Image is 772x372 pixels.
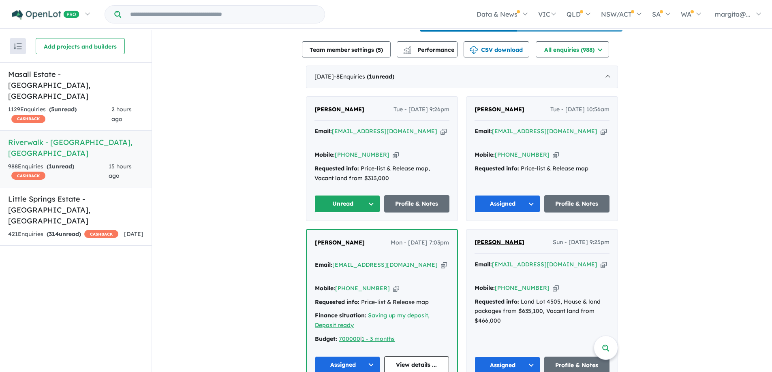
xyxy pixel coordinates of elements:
div: Price-list & Release map [315,298,449,307]
span: [PERSON_NAME] [315,239,365,246]
a: [PERSON_NAME] [475,105,524,115]
button: Copy [601,260,607,269]
strong: Requested info: [314,165,359,172]
a: [PERSON_NAME] [315,238,365,248]
button: Copy [441,261,447,269]
button: Copy [553,151,559,159]
a: [EMAIL_ADDRESS][DOMAIN_NAME] [332,261,438,268]
img: line-chart.svg [404,46,411,51]
a: [PERSON_NAME] [314,105,364,115]
strong: Requested info: [475,298,519,305]
button: Copy [393,151,399,159]
img: sort.svg [14,43,22,49]
span: CASHBACK [84,230,118,238]
span: CASHBACK [11,115,45,123]
a: Profile & Notes [544,195,610,213]
div: | [315,334,449,344]
h5: Riverwalk - [GEOGRAPHIC_DATA] , [GEOGRAPHIC_DATA] [8,137,143,159]
a: Profile & Notes [384,195,450,213]
strong: ( unread) [49,106,77,113]
strong: ( unread) [367,73,394,80]
button: Copy [553,284,559,292]
button: CSV download [464,41,529,57]
div: 421 Enquir ies [8,230,118,239]
a: [EMAIL_ADDRESS][DOMAIN_NAME] [332,128,437,135]
span: - 8 Enquir ies [334,73,394,80]
button: Team member settings (5) [302,41,391,57]
strong: Finance situation: [315,312,366,319]
button: Unread [314,195,380,213]
img: download icon [470,46,478,54]
span: 15 hours ago [109,163,132,180]
a: [PHONE_NUMBER] [495,284,550,291]
span: 5 [378,46,381,53]
button: Performance [397,41,458,57]
a: Saving up my deposit, Deposit ready [315,312,430,329]
span: margita@... [715,10,751,18]
a: [PHONE_NUMBER] [495,151,550,158]
strong: Email: [315,261,332,268]
strong: Requested info: [315,298,359,306]
strong: Mobile: [475,284,495,291]
span: [DATE] [124,230,143,238]
img: Openlot PRO Logo White [12,10,79,20]
a: [PHONE_NUMBER] [335,151,389,158]
div: 988 Enquir ies [8,162,109,181]
span: 2 hours ago [111,106,132,123]
button: Assigned [475,195,540,213]
button: Copy [393,284,399,293]
strong: Email: [314,128,332,135]
button: Add projects and builders [36,38,125,54]
a: 700000 [339,335,360,342]
strong: Budget: [315,335,337,342]
span: 1 [369,73,372,80]
strong: Mobile: [315,285,335,292]
a: [PERSON_NAME] [475,238,524,247]
h5: Masall Estate - [GEOGRAPHIC_DATA] , [GEOGRAPHIC_DATA] [8,69,143,102]
span: Mon - [DATE] 7:03pm [391,238,449,248]
span: [PERSON_NAME] [475,238,524,246]
span: 5 [51,106,54,113]
span: [PERSON_NAME] [314,106,364,113]
button: Copy [441,127,447,136]
h5: Little Springs Estate - [GEOGRAPHIC_DATA] , [GEOGRAPHIC_DATA] [8,193,143,226]
strong: ( unread) [47,163,74,170]
span: [PERSON_NAME] [475,106,524,113]
div: Land Lot 4505, House & land packages from $635,100, Vacant land from $466,000 [475,297,609,326]
a: 1 - 3 months [361,335,395,342]
a: [PHONE_NUMBER] [335,285,390,292]
button: All enquiries (988) [536,41,609,57]
span: CASHBACK [11,172,45,180]
div: Price-list & Release map, Vacant land from $313,000 [314,164,449,183]
strong: ( unread) [47,230,81,238]
span: Sun - [DATE] 9:25pm [553,238,609,247]
img: bar-chart.svg [403,49,411,54]
span: 314 [49,230,59,238]
strong: Email: [475,128,492,135]
div: 1129 Enquir ies [8,105,111,124]
button: Copy [601,127,607,136]
div: Price-list & Release map [475,164,609,174]
a: [EMAIL_ADDRESS][DOMAIN_NAME] [492,261,597,268]
strong: Mobile: [475,151,495,158]
span: 1 [49,163,52,170]
span: Performance [404,46,454,53]
strong: Requested info: [475,165,519,172]
div: [DATE] [306,66,618,88]
a: [EMAIL_ADDRESS][DOMAIN_NAME] [492,128,597,135]
strong: Email: [475,261,492,268]
strong: Mobile: [314,151,335,158]
input: Try estate name, suburb, builder or developer [123,6,323,23]
span: Tue - [DATE] 9:26pm [393,105,449,115]
span: Tue - [DATE] 10:56am [550,105,609,115]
